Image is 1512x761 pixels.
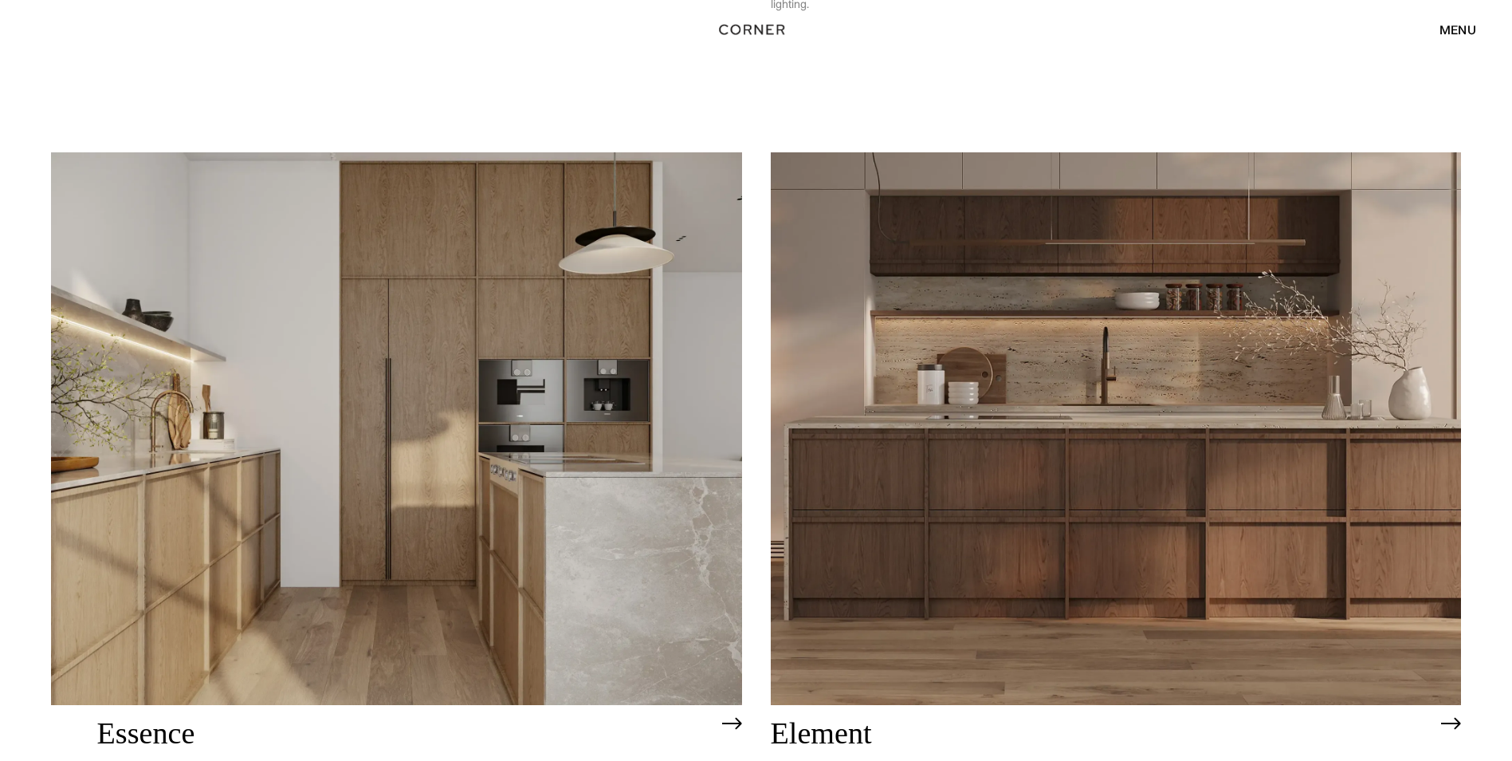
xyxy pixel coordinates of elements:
[97,717,714,751] h2: Essence
[699,19,813,40] a: home
[1424,16,1476,43] div: menu
[1439,23,1476,36] div: menu
[771,717,1434,751] h2: Element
